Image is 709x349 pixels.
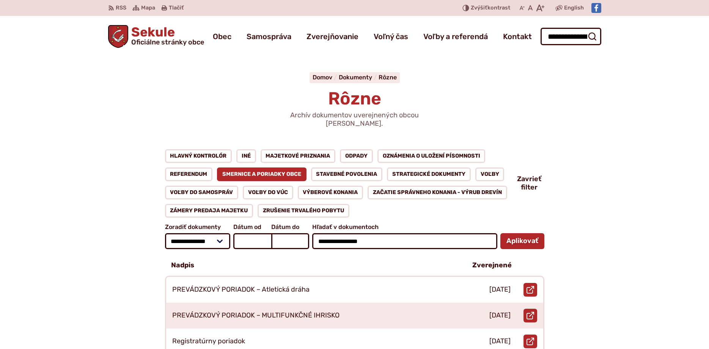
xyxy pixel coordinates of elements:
[264,111,446,128] p: Archív dokumentov uverejnených obcou [PERSON_NAME].
[165,224,231,231] span: Zoradiť dokumenty
[368,186,507,199] a: Začatie správneho konania - výrub drevín
[131,39,204,46] span: Oficiálne stránky obce
[564,3,584,13] span: English
[339,74,372,81] span: Dokumenty
[247,26,291,47] a: Samospráva
[165,204,253,218] a: Zámery predaja majetku
[108,25,129,48] img: Prejsť na domovskú stránku
[172,311,340,320] p: PREVÁDZKOVÝ PORIADOK – MULTIFUNKČNÉ IHRISKO
[258,204,349,218] a: Zrušenie trvalého pobytu
[591,3,601,13] img: Prejsť na Facebook stránku
[165,167,213,181] a: Referendum
[271,224,309,231] span: Dátum do
[128,26,204,46] span: Sekule
[312,224,497,231] span: Hľadať v dokumentoch
[311,167,383,181] a: Stavebné povolenia
[116,3,126,13] span: RSS
[328,88,381,109] span: Rôzne
[423,26,488,47] a: Voľby a referendá
[313,74,339,81] a: Domov
[108,25,204,48] a: Logo Sekule, prejsť na domovskú stránku.
[471,5,510,11] span: kontrast
[517,175,541,191] span: Zavrieť filter
[165,233,231,249] select: Zoradiť dokumenty
[243,186,293,199] a: Voľby do VÚC
[236,149,256,163] a: Iné
[387,167,471,181] a: Strategické dokumenty
[307,26,358,47] a: Zverejňovanie
[213,26,231,47] a: Obec
[340,149,373,163] a: Odpady
[141,3,155,13] span: Mapa
[172,337,245,346] p: Registratúrny poriadok
[233,224,271,231] span: Dátum od
[165,186,239,199] a: Voľby do samospráv
[217,167,307,181] a: Smernice a poriadky obce
[374,26,408,47] a: Voľný čas
[377,149,486,163] a: Oznámenia o uložení písomnosti
[500,233,544,249] button: Aplikovať
[339,74,379,81] a: Dokumenty
[172,286,310,294] p: PREVÁDZKOVÝ PORIADOK – Atletická dráha
[489,337,511,346] p: [DATE]
[475,167,505,181] a: Voľby
[472,261,512,270] p: Zverejnené
[489,311,511,320] p: [DATE]
[312,233,497,249] input: Hľadať v dokumentoch
[165,149,232,163] a: Hlavný kontrolór
[517,175,544,191] button: Zavrieť filter
[489,286,511,294] p: [DATE]
[313,74,332,81] span: Domov
[563,3,585,13] a: English
[271,233,309,249] input: Dátum do
[298,186,363,199] a: Výberové konania
[503,26,532,47] a: Kontakt
[379,74,397,81] a: Rôzne
[169,5,184,11] span: Tlačiť
[261,149,336,163] a: Majetkové priznania
[471,5,487,11] span: Zvýšiť
[233,233,271,249] input: Dátum od
[171,261,194,270] p: Nadpis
